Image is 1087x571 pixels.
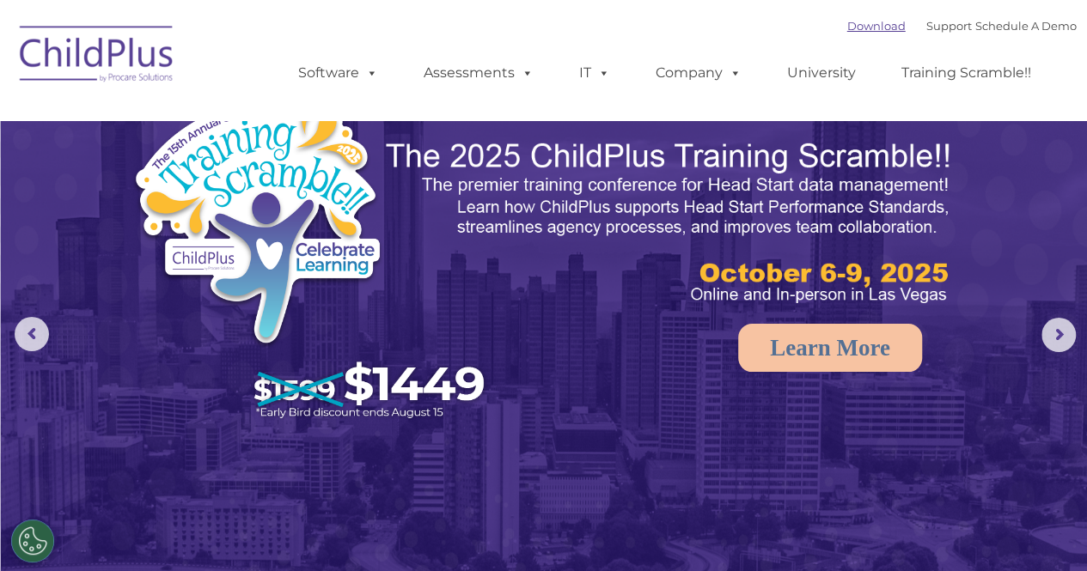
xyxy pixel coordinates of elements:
a: IT [562,56,627,90]
a: Assessments [406,56,551,90]
a: Company [638,56,759,90]
a: Training Scramble!! [884,56,1048,90]
a: University [770,56,873,90]
span: Phone number [239,184,312,197]
font: | [847,19,1077,33]
span: Last name [239,113,291,126]
a: Learn More [738,324,922,372]
a: Schedule A Demo [975,19,1077,33]
a: Support [926,19,972,33]
img: ChildPlus by Procare Solutions [11,14,183,100]
iframe: Chat Widget [806,386,1087,571]
button: Cookies Settings [11,519,54,562]
a: Download [847,19,906,33]
a: Software [281,56,395,90]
